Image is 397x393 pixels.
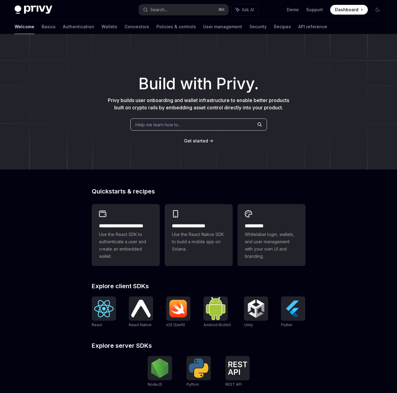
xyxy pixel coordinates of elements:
span: Python [187,382,199,387]
a: Android (Kotlin)Android (Kotlin) [204,296,231,328]
img: dark logo [15,5,52,14]
img: REST API [228,361,247,375]
a: REST APIREST API [225,356,250,388]
a: Connectors [125,19,149,34]
button: Toggle dark mode [373,5,382,15]
span: Dashboard [335,7,358,13]
a: **** **** **** ***Use the React Native SDK to build a mobile app on Solana. [165,204,233,266]
span: Ask AI [242,7,254,13]
a: React NativeReact Native [129,296,153,328]
img: Flutter [283,299,303,318]
span: Get started [184,138,208,143]
span: Unity [244,323,253,327]
span: ⌘ K [218,7,225,12]
a: PythonPython [187,356,211,388]
img: React Native [131,300,151,317]
a: NodeJSNodeJS [148,356,172,388]
span: Flutter [281,323,292,327]
img: iOS (Swift) [169,299,188,318]
a: Security [249,19,267,34]
span: Help me learn how to… [135,121,182,128]
span: Quickstarts & recipes [92,188,155,194]
a: Dashboard [330,5,368,15]
button: Search...⌘K [139,4,228,15]
a: Welcome [15,19,34,34]
a: **** *****Whitelabel login, wallets, and user management with your own UI and branding. [238,204,306,266]
span: iOS (Swift) [166,323,185,327]
a: FlutterFlutter [281,296,305,328]
img: Unity [246,299,266,318]
span: Explore server SDKs [92,343,152,349]
img: NodeJS [150,358,169,378]
img: Android (Kotlin) [206,297,225,320]
span: Use the React SDK to authenticate a user and create an embedded wallet. [99,231,152,260]
span: Android (Kotlin) [204,323,231,327]
a: Authentication [63,19,94,34]
a: iOS (Swift)iOS (Swift) [166,296,190,328]
span: Explore client SDKs [92,283,149,289]
span: React [92,323,102,327]
span: NodeJS [148,382,162,387]
span: React Native [129,323,152,327]
a: UnityUnity [244,296,268,328]
button: Ask AI [231,4,258,15]
a: ReactReact [92,296,116,328]
img: Python [189,358,208,378]
span: Build with Privy. [139,78,259,89]
a: Recipes [274,19,291,34]
img: React [94,300,114,317]
span: Whitelabel login, wallets, and user management with your own UI and branding. [245,231,298,260]
span: Use the React Native SDK to build a mobile app on Solana. [172,231,225,253]
a: Policies & controls [156,19,196,34]
span: Privy builds user onboarding and wallet infrastructure to enable better products built on crypto ... [108,97,289,111]
a: Get started [184,138,208,144]
a: User management [203,19,242,34]
a: API reference [298,19,327,34]
a: Basics [42,19,56,34]
a: Demo [287,7,299,13]
span: REST API [225,382,242,387]
a: Wallets [101,19,117,34]
div: Search... [150,6,167,13]
a: Support [306,7,323,13]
